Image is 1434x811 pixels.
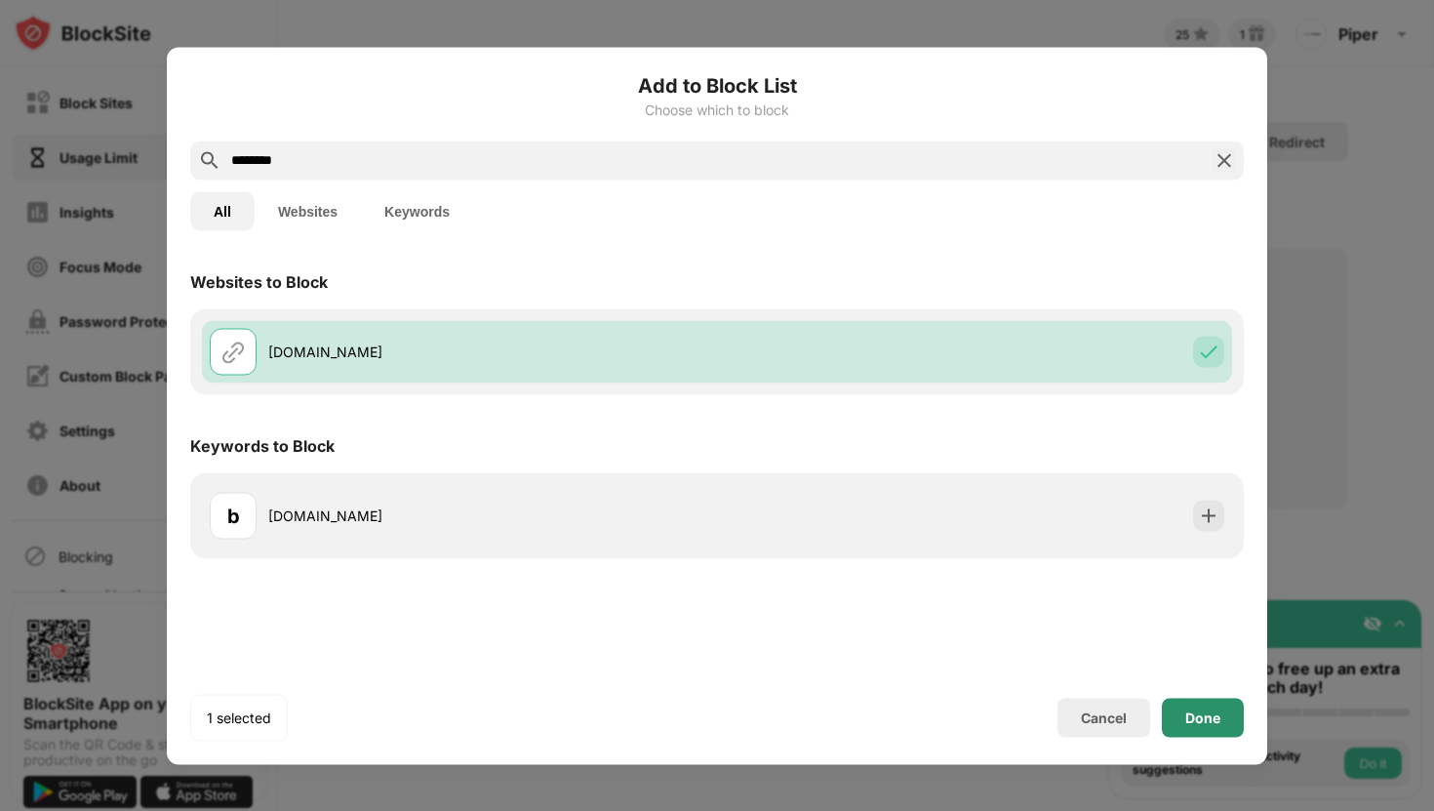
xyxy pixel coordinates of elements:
[1213,148,1236,172] img: search-close
[1185,710,1220,725] div: Done
[198,148,221,172] img: search.svg
[1081,710,1127,726] div: Cancel
[207,708,271,727] div: 1 selected
[190,191,255,230] button: All
[268,342,717,362] div: [DOMAIN_NAME]
[190,271,328,291] div: Websites to Block
[190,70,1244,100] h6: Add to Block List
[227,501,240,530] div: b
[190,101,1244,117] div: Choose which to block
[255,191,361,230] button: Websites
[268,506,717,526] div: [DOMAIN_NAME]
[190,435,335,455] div: Keywords to Block
[361,191,473,230] button: Keywords
[221,340,245,363] img: url.svg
